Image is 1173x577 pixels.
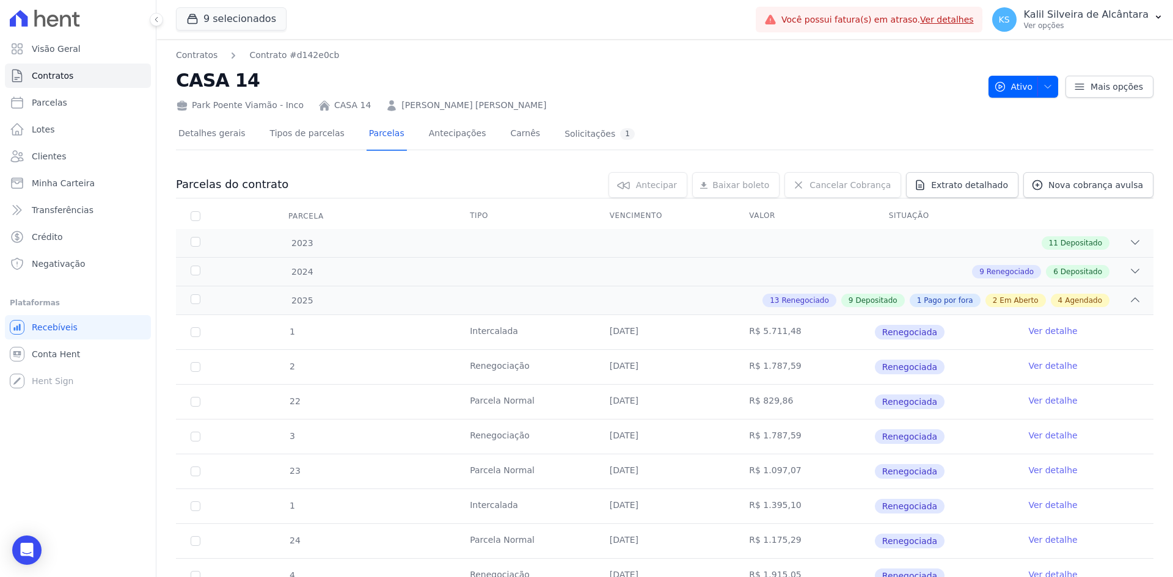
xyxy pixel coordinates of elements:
span: 1 [917,295,922,306]
td: [DATE] [595,454,735,488]
span: Lotes [32,123,55,136]
span: Parcelas [32,96,67,109]
span: 6 [1053,266,1058,277]
a: Ver detalhe [1028,394,1077,407]
span: Renegociada [875,394,945,409]
span: Negativação [32,258,86,270]
th: Vencimento [595,203,735,229]
span: Depositado [855,295,897,306]
span: Agendado [1065,295,1102,306]
span: Pago por fora [924,295,973,306]
input: Só é possível selecionar pagamentos em aberto [191,397,200,407]
td: Intercalada [455,315,595,349]
a: Ver detalhes [920,15,974,24]
a: Visão Geral [5,37,151,61]
a: Tipos de parcelas [268,118,347,151]
a: Minha Carteira [5,171,151,195]
td: [DATE] [595,385,735,419]
td: R$ 1.395,10 [734,489,874,523]
span: Depositado [1061,266,1102,277]
span: 11 [1049,238,1058,249]
span: Depositado [1061,238,1102,249]
td: Parcela Normal [455,524,595,558]
span: Crédito [32,231,63,243]
span: 2 [288,361,295,371]
div: Solicitações [565,128,635,140]
td: R$ 5.711,48 [734,315,874,349]
span: 13 [770,295,779,306]
a: Conta Hent [5,342,151,366]
a: Recebíveis [5,315,151,339]
td: [DATE] [595,489,735,523]
span: 22 [288,396,301,406]
span: Minha Carteira [32,177,95,189]
a: Antecipações [426,118,489,151]
td: [DATE] [595,524,735,558]
span: KS [999,15,1010,24]
span: Renegociada [875,499,945,513]
span: Transferências [32,204,93,216]
span: 3 [288,431,295,441]
span: 9 [849,295,853,306]
span: Renegociada [875,534,945,548]
a: Parcelas [5,90,151,115]
td: [DATE] [595,315,735,349]
h3: Parcelas do contrato [176,177,288,192]
span: 9 [979,266,984,277]
a: Ver detalhe [1028,464,1077,476]
td: Parcela Normal [455,454,595,488]
a: Contratos [176,49,217,62]
span: Em Aberto [999,295,1038,306]
td: [DATE] [595,419,735,454]
div: 1 [620,128,635,140]
div: Parcela [274,204,338,228]
a: Detalhes gerais [176,118,248,151]
nav: Breadcrumb [176,49,339,62]
a: Parcelas [367,118,407,151]
input: Só é possível selecionar pagamentos em aberto [191,466,200,476]
td: Renegociação [455,419,595,454]
a: CASA 14 [334,99,371,112]
a: Ver detalhe [1028,360,1077,372]
span: Renegociada [875,360,945,374]
span: Ativo [994,76,1033,98]
span: Extrato detalhado [931,179,1008,191]
a: [PERSON_NAME] [PERSON_NAME] [401,99,546,112]
td: R$ 1.787,59 [734,419,874,454]
a: Ver detalhe [1028,534,1077,546]
span: Renegociado [781,295,828,306]
div: Plataformas [10,296,146,310]
button: KS Kalil Silveira de Alcântara Ver opções [982,2,1173,37]
span: 2 [993,295,998,306]
td: Intercalada [455,489,595,523]
th: Valor [734,203,874,229]
span: Clientes [32,150,66,162]
button: 9 selecionados [176,7,287,31]
th: Situação [874,203,1014,229]
input: Só é possível selecionar pagamentos em aberto [191,432,200,441]
a: Nova cobrança avulsa [1023,172,1153,198]
p: Kalil Silveira de Alcântara [1024,9,1149,21]
td: R$ 1.097,07 [734,454,874,488]
span: 23 [288,466,301,476]
input: Só é possível selecionar pagamentos em aberto [191,362,200,372]
span: Renegociada [875,429,945,444]
input: Só é possível selecionar pagamentos em aberto [191,536,200,546]
span: Nova cobrança avulsa [1048,179,1143,191]
span: Conta Hent [32,348,80,360]
a: Clientes [5,144,151,169]
span: 4 [1058,295,1063,306]
nav: Breadcrumb [176,49,979,62]
input: Só é possível selecionar pagamentos em aberto [191,327,200,337]
a: Carnês [508,118,543,151]
td: [DATE] [595,350,735,384]
a: Negativação [5,252,151,276]
a: Ver detalhe [1028,325,1077,337]
div: Open Intercom Messenger [12,535,42,565]
div: Park Poente Viamão - Inco [176,99,304,112]
a: Solicitações1 [562,118,637,151]
a: Ver detalhe [1028,429,1077,441]
span: Você possui fatura(s) em atraso. [781,13,974,26]
a: Mais opções [1065,76,1153,98]
span: Mais opções [1091,81,1143,93]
